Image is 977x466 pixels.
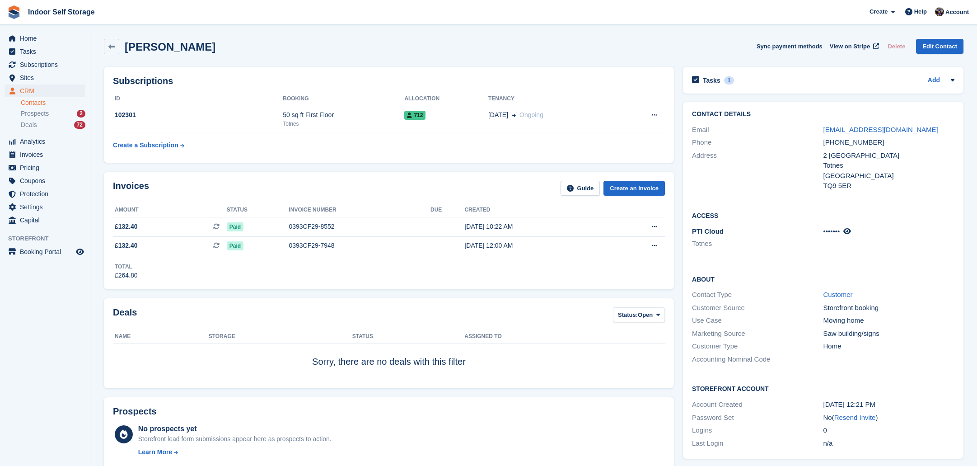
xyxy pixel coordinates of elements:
[404,92,488,106] th: Allocation
[916,39,963,54] a: Edit Contact
[823,425,954,436] div: 0
[283,120,404,128] div: Totnes
[823,400,954,410] div: [DATE] 12:21 PM
[692,329,823,339] div: Marketing Source
[869,7,888,16] span: Create
[227,222,243,231] span: Paid
[5,85,85,97] a: menu
[138,447,332,457] a: Learn More
[692,315,823,326] div: Use Case
[692,384,954,393] h2: Storefront Account
[289,241,430,250] div: 0393CF29-7948
[113,203,227,217] th: Amount
[430,203,464,217] th: Due
[830,42,870,51] span: View on Stripe
[692,354,823,365] div: Accounting Nominal Code
[20,245,74,258] span: Booking Portal
[638,311,653,320] span: Open
[823,126,938,133] a: [EMAIL_ADDRESS][DOMAIN_NAME]
[289,203,430,217] th: Invoice number
[945,8,969,17] span: Account
[113,406,157,417] h2: Prospects
[519,111,543,118] span: Ongoing
[113,181,149,196] h2: Invoices
[115,263,138,271] div: Total
[823,171,954,181] div: [GEOGRAPHIC_DATA]
[138,434,332,444] div: Storefront lead form submissions appear here as prospects to action.
[24,5,98,19] a: Indoor Self Storage
[823,303,954,313] div: Storefront booking
[613,307,665,322] button: Status: Open
[20,201,74,213] span: Settings
[935,7,944,16] img: Sandra Pomeroy
[464,329,665,344] th: Assigned to
[5,214,85,226] a: menu
[692,227,724,235] span: PTI Cloud
[21,121,37,129] span: Deals
[692,425,823,436] div: Logins
[289,222,430,231] div: 0393CF29-8552
[21,109,85,118] a: Prospects 2
[113,307,137,324] h2: Deals
[692,137,823,148] div: Phone
[692,211,954,220] h2: Access
[21,99,85,107] a: Contacts
[113,92,283,106] th: ID
[692,290,823,300] div: Contact Type
[692,341,823,352] div: Customer Type
[823,438,954,449] div: n/a
[21,109,49,118] span: Prospects
[561,181,600,196] a: Guide
[20,85,74,97] span: CRM
[724,76,734,85] div: 1
[138,424,332,434] div: No prospects yet
[884,39,909,54] button: Delete
[5,188,85,200] a: menu
[488,110,508,120] span: [DATE]
[8,234,90,243] span: Storefront
[692,303,823,313] div: Customer Source
[823,160,954,171] div: Totnes
[826,39,881,54] a: View on Stripe
[227,241,243,250] span: Paid
[352,329,465,344] th: Status
[834,414,876,421] a: Resend Invite
[823,291,853,298] a: Customer
[823,315,954,326] div: Moving home
[823,341,954,352] div: Home
[75,246,85,257] a: Preview store
[209,329,352,344] th: Storage
[113,329,209,344] th: Name
[404,111,425,120] span: 712
[692,413,823,423] div: Password Set
[115,241,138,250] span: £132.40
[20,148,74,161] span: Invoices
[125,41,215,53] h2: [PERSON_NAME]
[20,161,74,174] span: Pricing
[20,32,74,45] span: Home
[20,174,74,187] span: Coupons
[20,71,74,84] span: Sites
[283,110,404,120] div: 50 sq ft First Floor
[692,438,823,449] div: Last Login
[823,227,840,235] span: •••••••
[464,241,608,250] div: [DATE] 12:00 AM
[692,274,954,283] h2: About
[692,151,823,191] div: Address
[5,174,85,187] a: menu
[312,357,466,367] span: Sorry, there are no deals with this filter
[113,76,665,86] h2: Subscriptions
[488,92,620,106] th: Tenancy
[5,45,85,58] a: menu
[757,39,823,54] button: Sync payment methods
[283,92,404,106] th: Booking
[20,214,74,226] span: Capital
[823,413,954,423] div: No
[115,222,138,231] span: £132.40
[692,239,823,249] li: Totnes
[5,32,85,45] a: menu
[603,181,665,196] a: Create an Invoice
[115,271,138,280] div: £264.80
[227,203,289,217] th: Status
[692,400,823,410] div: Account Created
